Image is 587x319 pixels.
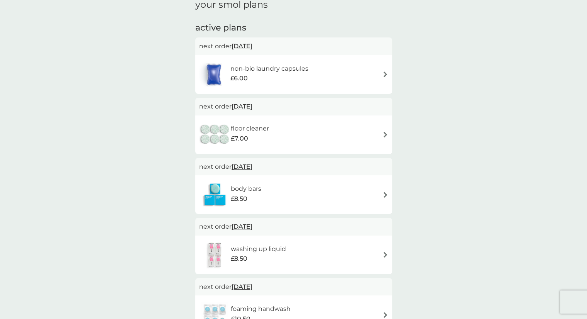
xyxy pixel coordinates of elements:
img: body bars [199,181,231,208]
img: arrow right [382,192,388,198]
img: floor cleaner [199,121,231,148]
span: [DATE] [232,99,252,114]
img: arrow right [382,132,388,137]
h6: washing up liquid [231,244,286,254]
span: £7.00 [231,134,248,144]
p: next order [199,102,388,112]
p: next order [199,282,388,292]
span: £8.50 [231,254,247,264]
h2: active plans [195,22,392,34]
img: arrow right [382,312,388,318]
h6: non-bio laundry capsules [230,64,308,74]
img: non-bio laundry capsules [199,61,228,88]
p: next order [199,222,388,232]
img: arrow right [382,252,388,258]
p: next order [199,41,388,51]
span: [DATE] [232,39,252,54]
h6: foaming handwash [231,304,291,314]
span: [DATE] [232,159,252,174]
span: £6.00 [230,73,248,83]
span: [DATE] [232,219,252,234]
img: arrow right [382,71,388,77]
span: £8.50 [231,194,247,204]
p: next order [199,162,388,172]
img: washing up liquid [199,241,231,268]
h6: body bars [231,184,261,194]
span: [DATE] [232,279,252,294]
h6: floor cleaner [231,124,269,134]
